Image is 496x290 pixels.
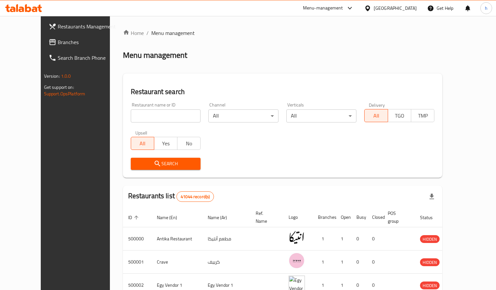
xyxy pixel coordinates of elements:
span: 1.0.0 [61,72,71,80]
a: Home [123,29,144,37]
h2: Menu management [123,50,187,60]
label: Upsell [135,130,147,135]
th: Busy [351,207,367,227]
td: 0 [367,227,383,250]
a: Branches [43,34,124,50]
h2: Restaurant search [131,87,435,97]
th: Open [336,207,351,227]
div: [GEOGRAPHIC_DATA] [374,5,417,12]
span: TMP [414,111,432,121]
span: Search [136,160,196,168]
input: Search for restaurant name or ID.. [131,109,201,122]
th: Logo [283,207,313,227]
td: 1 [313,227,336,250]
td: 0 [351,227,367,250]
div: Export file [424,189,440,204]
td: مطعم أنتيكا [203,227,250,250]
a: Restaurants Management [43,19,124,34]
button: Yes [154,137,177,150]
td: كرييف [203,250,250,274]
td: 500001 [123,250,152,274]
span: All [367,111,385,121]
span: HIDDEN [420,282,440,289]
div: Menu-management [303,4,343,12]
span: POS group [388,209,407,225]
span: Branches [58,38,118,46]
td: 1 [336,250,351,274]
span: Restaurants Management [58,23,118,30]
div: All [208,109,278,122]
a: Search Branch Phone [43,50,124,66]
div: Total records count [176,191,214,202]
span: HIDDEN [420,235,440,243]
img: Antika Restaurant [289,229,305,246]
button: Search [131,158,201,170]
span: No [180,139,198,148]
span: ID [128,214,141,221]
button: TMP [411,109,434,122]
img: Crave [289,252,305,269]
button: All [131,137,154,150]
span: All [134,139,152,148]
td: 1 [313,250,336,274]
span: h [485,5,488,12]
th: Closed [367,207,383,227]
span: Name (En) [157,214,186,221]
span: Yes [157,139,175,148]
h2: Restaurants list [128,191,214,202]
span: Status [420,214,441,221]
td: 0 [351,250,367,274]
td: 1 [336,227,351,250]
td: 500000 [123,227,152,250]
button: All [364,109,388,122]
span: Get support on: [44,83,74,91]
a: Support.OpsPlatform [44,89,85,98]
button: TGO [388,109,411,122]
span: 41044 record(s) [177,194,214,200]
span: Menu management [151,29,195,37]
span: Ref. Name [256,209,276,225]
li: / [146,29,149,37]
button: No [177,137,201,150]
td: Antika Restaurant [152,227,203,250]
nav: breadcrumb [123,29,443,37]
th: Branches [313,207,336,227]
span: Name (Ar) [208,214,235,221]
span: TGO [391,111,409,121]
td: Crave [152,250,203,274]
span: HIDDEN [420,259,440,266]
td: 0 [367,250,383,274]
label: Delivery [369,103,385,107]
span: Search Branch Phone [58,54,118,62]
span: Version: [44,72,60,80]
div: All [286,109,356,122]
